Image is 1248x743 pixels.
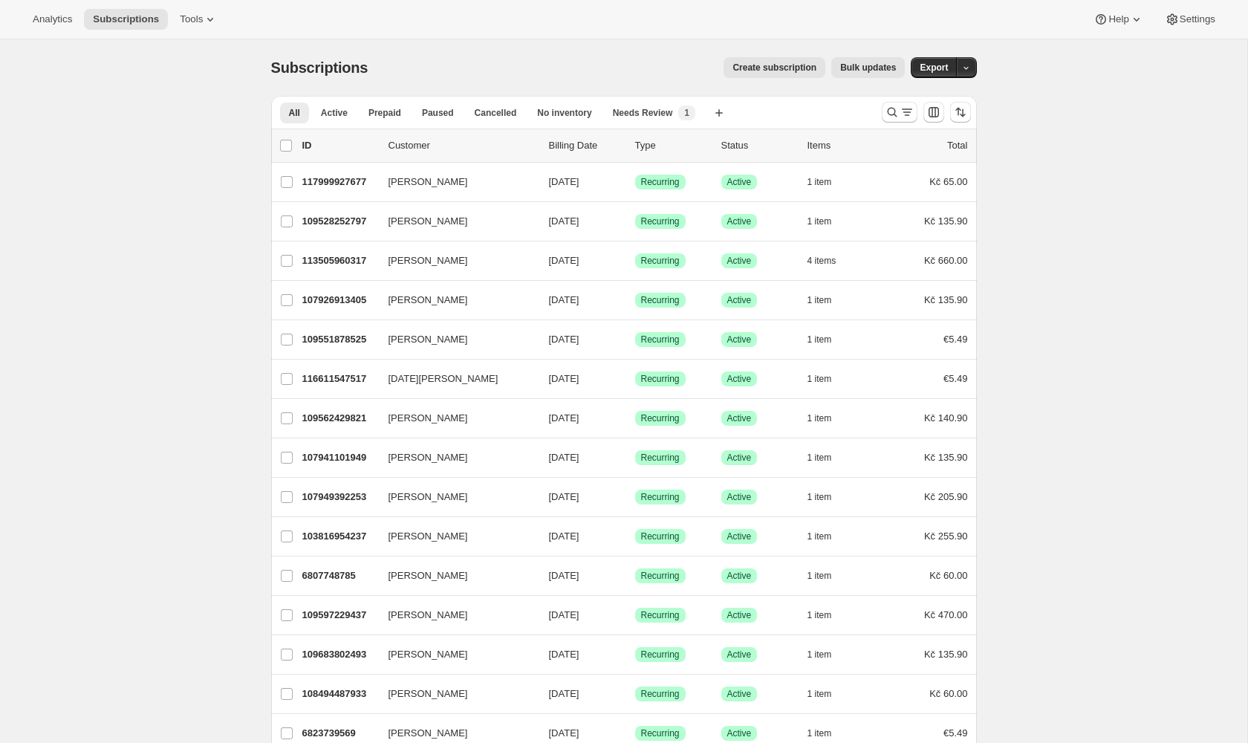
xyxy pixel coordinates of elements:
[389,293,468,308] span: [PERSON_NAME]
[302,332,377,347] p: 109551878525
[389,687,468,701] span: [PERSON_NAME]
[807,138,882,153] div: Items
[721,138,796,153] p: Status
[807,727,832,739] span: 1 item
[389,332,468,347] span: [PERSON_NAME]
[33,13,72,25] span: Analytics
[380,603,528,627] button: [PERSON_NAME]
[641,294,680,306] span: Recurring
[171,9,227,30] button: Tools
[641,176,680,188] span: Recurring
[641,688,680,700] span: Recurring
[641,334,680,345] span: Recurring
[727,727,752,739] span: Active
[807,452,832,464] span: 1 item
[727,609,752,621] span: Active
[911,57,957,78] button: Export
[302,175,377,189] p: 117999927677
[549,176,579,187] span: [DATE]
[380,446,528,470] button: [PERSON_NAME]
[302,253,377,268] p: 113505960317
[807,412,832,424] span: 1 item
[635,138,709,153] div: Type
[302,447,968,468] div: 107941101949[PERSON_NAME][DATE]SuccessRecurringSuccessActive1 itemKč 135.90
[475,107,517,119] span: Cancelled
[380,288,528,312] button: [PERSON_NAME]
[641,412,680,424] span: Recurring
[943,373,968,384] span: €5.49
[389,253,468,268] span: [PERSON_NAME]
[549,294,579,305] span: [DATE]
[807,408,848,429] button: 1 item
[684,107,689,119] span: 1
[302,293,377,308] p: 107926913405
[302,172,968,192] div: 117999927677[PERSON_NAME][DATE]SuccessRecurringSuccessActive1 itemKč 65.00
[807,684,848,704] button: 1 item
[302,487,968,507] div: 107949392253[PERSON_NAME][DATE]SuccessRecurringSuccessActive1 itemKč 205.90
[302,408,968,429] div: 109562429821[PERSON_NAME][DATE]SuccessRecurringSuccessActive1 itemKč 140.90
[302,411,377,426] p: 109562429821
[302,290,968,311] div: 107926913405[PERSON_NAME][DATE]SuccessRecurringSuccessActive1 itemKč 135.90
[380,367,528,391] button: [DATE][PERSON_NAME]
[641,727,680,739] span: Recurring
[302,138,968,153] div: IDCustomerBilling DateTypeStatusItemsTotal
[302,687,377,701] p: 108494487933
[302,644,968,665] div: 109683802493[PERSON_NAME][DATE]SuccessRecurringSuccessActive1 itemKč 135.90
[923,102,944,123] button: Customize table column order and visibility
[549,491,579,502] span: [DATE]
[929,688,967,699] span: Kč 60.00
[727,452,752,464] span: Active
[549,609,579,620] span: [DATE]
[289,107,300,119] span: All
[807,215,832,227] span: 1 item
[302,371,377,386] p: 116611547517
[549,727,579,739] span: [DATE]
[724,57,825,78] button: Create subscription
[882,102,917,123] button: Search and filter results
[302,605,968,626] div: 109597229437[PERSON_NAME][DATE]SuccessRecurringSuccessActive1 itemKč 470.00
[727,688,752,700] span: Active
[380,328,528,351] button: [PERSON_NAME]
[807,649,832,661] span: 1 item
[389,726,468,741] span: [PERSON_NAME]
[727,531,752,542] span: Active
[389,371,498,386] span: [DATE][PERSON_NAME]
[831,57,905,78] button: Bulk updates
[271,59,368,76] span: Subscriptions
[727,334,752,345] span: Active
[727,176,752,188] span: Active
[389,411,468,426] span: [PERSON_NAME]
[302,565,968,586] div: 6807748785[PERSON_NAME][DATE]SuccessRecurringSuccessActive1 itemKč 60.00
[302,329,968,350] div: 109551878525[PERSON_NAME][DATE]SuccessRecurringSuccessActive1 item€5.49
[389,490,468,504] span: [PERSON_NAME]
[549,255,579,266] span: [DATE]
[929,570,967,581] span: Kč 60.00
[807,609,832,621] span: 1 item
[302,726,377,741] p: 6823739569
[380,170,528,194] button: [PERSON_NAME]
[389,214,468,229] span: [PERSON_NAME]
[613,107,673,119] span: Needs Review
[1180,13,1215,25] span: Settings
[924,452,968,463] span: Kč 135.90
[380,682,528,706] button: [PERSON_NAME]
[840,62,896,74] span: Bulk updates
[924,294,968,305] span: Kč 135.90
[807,294,832,306] span: 1 item
[641,255,680,267] span: Recurring
[549,688,579,699] span: [DATE]
[389,647,468,662] span: [PERSON_NAME]
[807,369,848,389] button: 1 item
[924,412,968,424] span: Kč 140.90
[549,334,579,345] span: [DATE]
[924,491,968,502] span: Kč 205.90
[641,452,680,464] span: Recurring
[641,215,680,227] span: Recurring
[389,175,468,189] span: [PERSON_NAME]
[807,570,832,582] span: 1 item
[924,531,968,542] span: Kč 255.90
[180,13,203,25] span: Tools
[807,447,848,468] button: 1 item
[380,485,528,509] button: [PERSON_NAME]
[727,373,752,385] span: Active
